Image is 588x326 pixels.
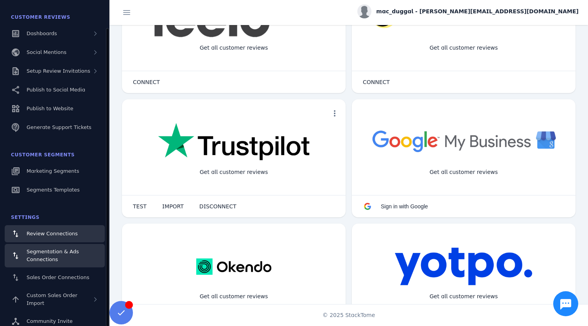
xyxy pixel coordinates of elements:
[27,318,73,324] span: Community Invite
[5,244,105,267] a: Segmentation & Ads Connections
[27,30,57,36] span: Dashboards
[125,74,168,90] button: CONNECT
[394,247,532,286] img: yotpo.png
[27,68,90,74] span: Setup Review Invitations
[5,225,105,242] a: Review Connections
[327,106,342,121] button: more
[133,79,160,85] span: CONNECT
[27,249,79,262] span: Segmentation & Ads Connections
[194,38,274,58] div: Get all customer reviews
[423,38,504,58] div: Get all customer reviews
[192,199,244,214] button: DISCONNECT
[199,204,237,209] span: DISCONNECT
[423,286,504,307] div: Get all customer reviews
[363,79,390,85] span: CONNECT
[323,311,375,319] span: © 2025 StackTome
[357,4,371,18] img: profile.jpg
[154,199,192,214] button: IMPORT
[27,168,79,174] span: Marketing Segments
[423,162,504,183] div: Get all customer reviews
[5,269,105,286] a: Sales Order Connections
[11,14,70,20] span: Customer Reviews
[162,204,184,209] span: IMPORT
[5,81,105,99] a: Publish to Social Media
[11,215,39,220] span: Settings
[194,162,274,183] div: Get all customer reviews
[27,87,85,93] span: Publish to Social Media
[357,4,579,18] button: mac_duggal - [PERSON_NAME][EMAIL_ADDRESS][DOMAIN_NAME]
[27,187,80,193] span: Segments Templates
[27,292,77,306] span: Custom Sales Order Import
[196,247,271,286] img: okendo.webp
[5,163,105,180] a: Marketing Segments
[158,123,309,162] img: trustpilot.png
[355,199,436,214] button: Sign in with Google
[381,203,428,210] span: Sign in with Google
[133,204,147,209] span: TEST
[194,286,274,307] div: Get all customer reviews
[376,7,579,16] span: mac_duggal - [PERSON_NAME][EMAIL_ADDRESS][DOMAIN_NAME]
[367,123,560,159] img: googlebusiness.png
[5,100,105,117] a: Publish to Website
[5,181,105,199] a: Segments Templates
[27,274,89,280] span: Sales Order Connections
[27,49,66,55] span: Social Mentions
[11,152,75,158] span: Customer Segments
[355,74,398,90] button: CONNECT
[27,124,91,130] span: Generate Support Tickets
[125,199,154,214] button: TEST
[27,231,78,236] span: Review Connections
[5,119,105,136] a: Generate Support Tickets
[27,106,73,111] span: Publish to Website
